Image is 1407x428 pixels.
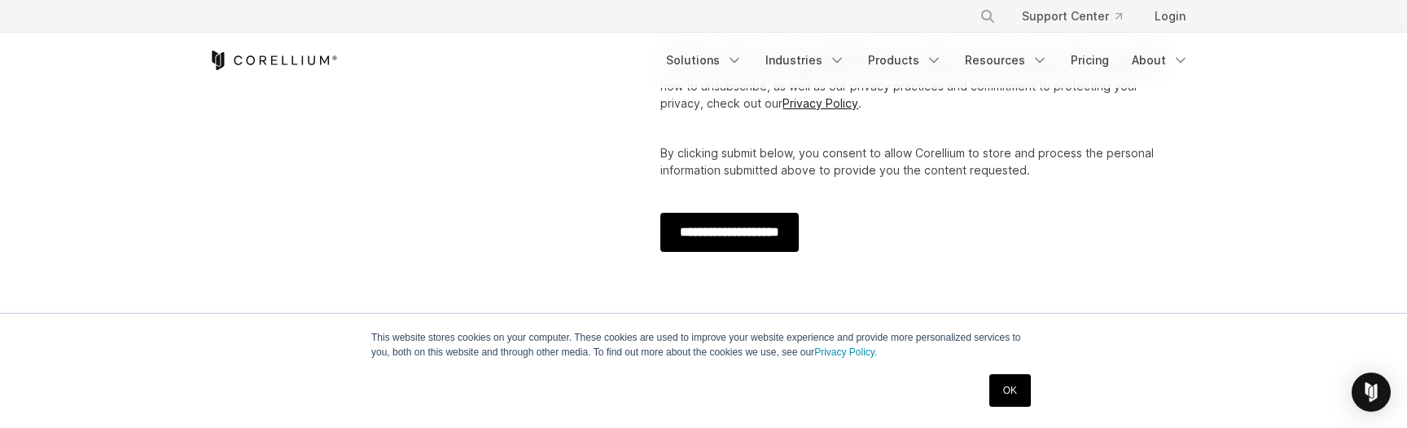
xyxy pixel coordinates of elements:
[1061,46,1119,75] a: Pricing
[973,2,1002,31] button: Search
[989,374,1031,407] a: OK
[656,46,1199,75] div: Navigation Menu
[756,46,855,75] a: Industries
[1142,2,1199,31] a: Login
[955,46,1058,75] a: Resources
[660,144,1172,179] p: By clicking submit below, you consent to allow Corellium to store and process the personal inform...
[1009,2,1135,31] a: Support Center
[208,51,338,70] a: Corellium Home
[1352,373,1391,412] div: Open Intercom Messenger
[960,2,1199,31] div: Navigation Menu
[814,346,877,358] a: Privacy Policy.
[858,46,952,75] a: Products
[656,46,752,75] a: Solutions
[782,96,858,110] a: Privacy Policy
[1122,46,1199,75] a: About
[371,330,1036,360] p: This website stores cookies on your computer. These cookies are used to improve your website expe...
